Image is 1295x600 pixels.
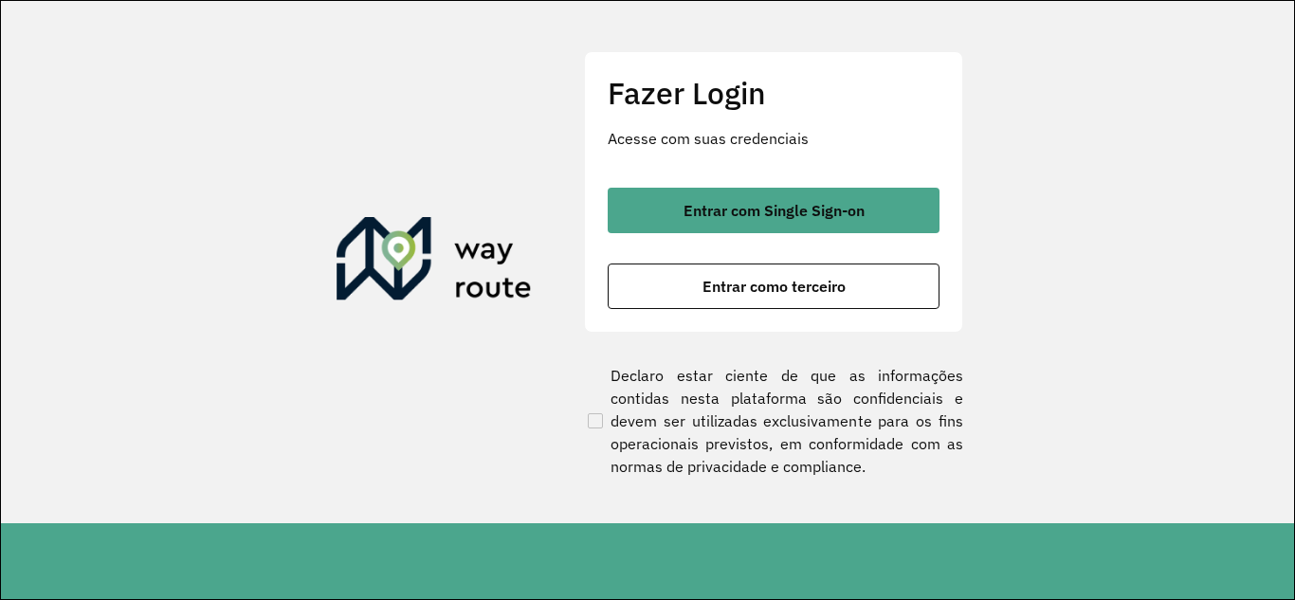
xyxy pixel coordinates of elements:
button: button [608,264,939,309]
button: button [608,188,939,233]
span: Entrar como terceiro [702,279,846,294]
p: Acesse com suas credenciais [608,127,939,150]
span: Entrar com Single Sign-on [684,203,865,218]
img: Roteirizador AmbevTech [337,217,532,308]
label: Declaro estar ciente de que as informações contidas nesta plataforma são confidenciais e devem se... [584,364,963,478]
h2: Fazer Login [608,75,939,111]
